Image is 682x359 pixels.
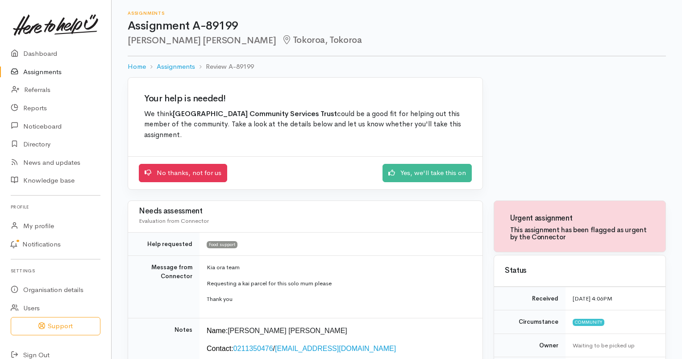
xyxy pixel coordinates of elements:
[128,232,200,256] td: Help requested
[275,345,396,352] span: [EMAIL_ADDRESS][DOMAIN_NAME]
[157,62,195,72] a: Assignments
[228,327,347,334] span: [PERSON_NAME] [PERSON_NAME]
[494,310,566,334] td: Circumstance
[494,287,566,310] td: Received
[173,109,337,118] b: [GEOGRAPHIC_DATA] Community Services Trust
[207,295,472,304] p: Thank you
[233,345,273,352] span: 0211350476
[510,226,655,241] h4: This assignment has been flagged as urgent by the Connector
[207,327,228,334] span: Name:
[207,345,233,352] span: Contact:
[505,267,655,275] h3: Status
[11,201,100,213] h6: Profile
[11,265,100,277] h6: Settings
[510,214,655,223] h3: Urgent assignment
[573,295,612,302] time: [DATE] 4:06PM
[383,164,472,182] a: Yes, we'll take this on
[128,56,666,77] nav: breadcrumb
[11,317,100,335] button: Support
[144,109,466,141] p: We think could be a good fit for helping out this member of the community. Take a look at the det...
[128,20,666,33] h1: Assignment A-89199
[281,34,362,46] span: Tokoroa, Tokoroa
[494,334,566,357] td: Owner
[573,319,604,326] span: Community
[573,341,655,350] div: Waiting to be picked up
[139,207,472,216] h3: Needs assessment
[273,345,275,352] span: /
[128,62,146,72] a: Home
[139,217,209,225] span: Evaluation from Connector
[144,94,466,104] h2: Your help is needed!
[207,241,237,248] span: Food support
[128,35,666,46] h2: [PERSON_NAME] [PERSON_NAME]
[139,164,227,182] a: No thanks, not for us
[128,11,666,16] h6: Assignments
[195,62,254,72] li: Review A-89199
[207,279,472,288] p: Requesting a kai parcel for this solo mum please
[207,263,472,272] p: Kia ora team
[128,256,200,318] td: Message from Connector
